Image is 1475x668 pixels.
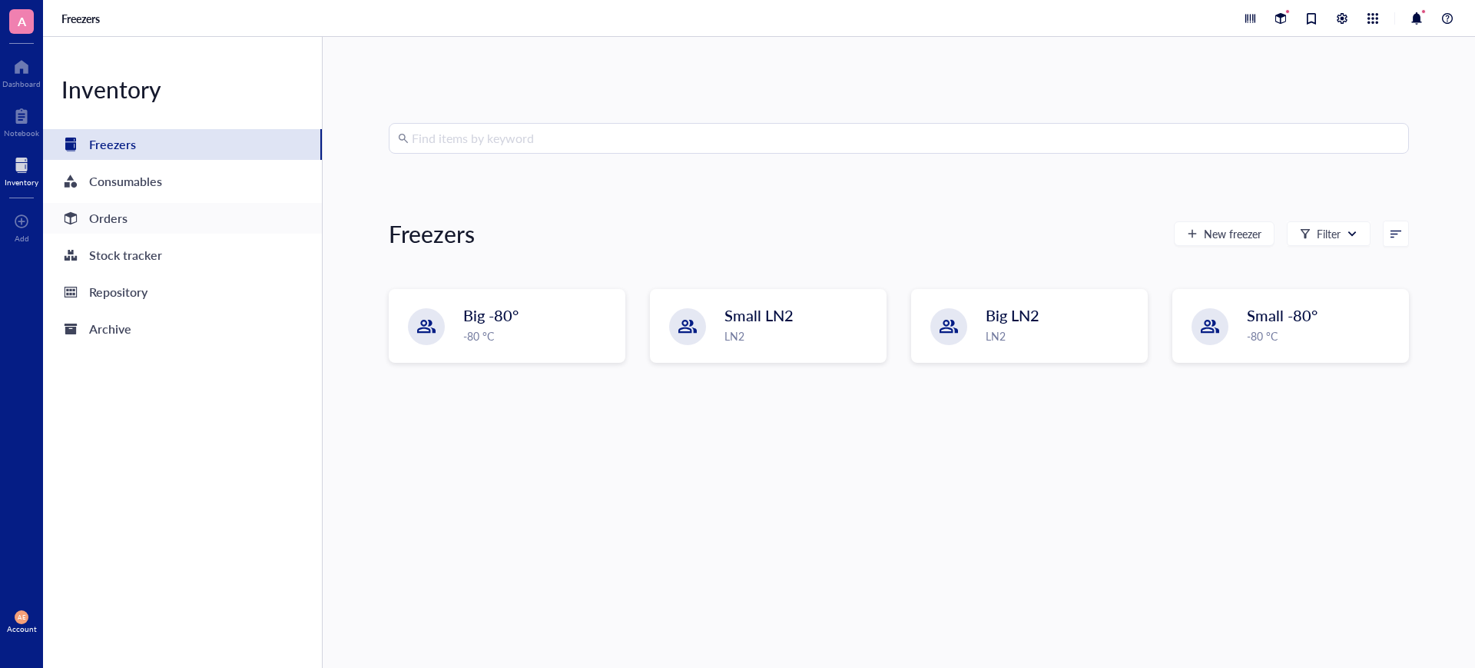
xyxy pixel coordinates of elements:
div: LN2 [724,327,877,344]
div: Stock tracker [89,244,162,266]
div: Inventory [43,74,322,105]
a: Freezers [43,129,322,160]
div: Consumables [89,171,162,192]
div: LN2 [986,327,1138,344]
span: AE [18,613,25,620]
span: A [18,12,26,31]
a: Freezers [61,12,103,25]
span: Big LN2 [986,304,1039,326]
span: Small LN2 [724,304,794,326]
div: Add [15,234,29,243]
a: Stock tracker [43,240,322,271]
div: Repository [89,281,147,303]
div: Freezers [89,134,136,155]
div: -80 °C [1247,327,1399,344]
div: Orders [89,208,128,229]
a: Archive [43,314,322,344]
div: Account [7,624,37,633]
a: Notebook [4,104,39,138]
div: Inventory [5,178,38,187]
div: Notebook [4,128,39,138]
span: Big -80° [463,304,519,326]
a: Dashboard [2,55,41,88]
div: Dashboard [2,79,41,88]
button: New freezer [1174,221,1274,246]
span: New freezer [1204,228,1261,240]
div: Freezers [389,218,475,249]
div: -80 °C [463,327,615,344]
a: Inventory [5,153,38,187]
div: Filter [1317,225,1341,242]
a: Repository [43,277,322,307]
div: Archive [89,318,131,340]
span: Small -80° [1247,304,1318,326]
a: Orders [43,203,322,234]
a: Consumables [43,166,322,197]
